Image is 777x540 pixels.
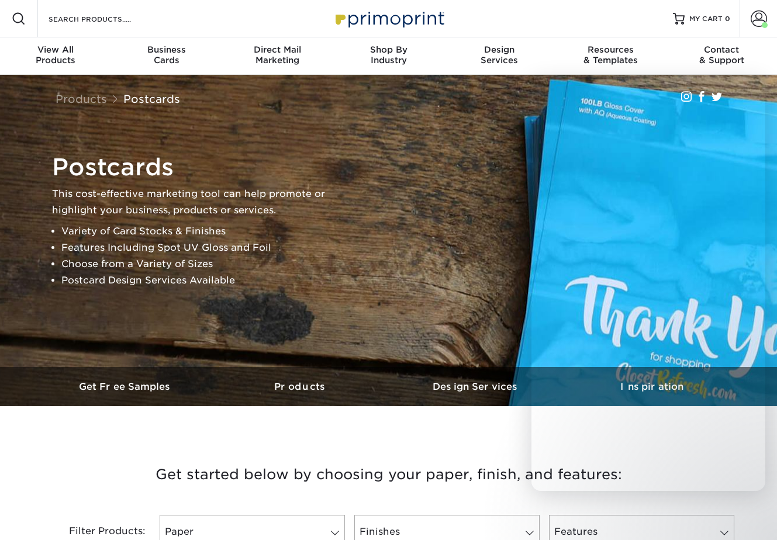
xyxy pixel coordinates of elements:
span: Business [111,44,222,55]
span: Shop By [333,44,444,55]
div: & Templates [555,44,666,65]
a: Shop ByIndustry [333,37,444,75]
li: Choose from a Variety of Sizes [61,256,344,272]
a: Design Services [389,367,564,406]
h3: Products [213,381,389,392]
a: Get Free Samples [38,367,213,406]
h3: Design Services [389,381,564,392]
a: DesignServices [444,37,555,75]
input: SEARCH PRODUCTS..... [47,12,161,26]
a: Products [56,92,107,105]
p: This cost-effective marketing tool can help promote or highlight your business, products or servi... [52,186,344,219]
a: Postcards [123,92,180,105]
span: MY CART [689,14,723,24]
span: Design [444,44,555,55]
div: Industry [333,44,444,65]
a: Direct MailMarketing [222,37,333,75]
li: Variety of Card Stocks & Finishes [61,223,344,240]
span: 0 [725,15,730,23]
a: Contact& Support [666,37,777,75]
h1: Postcards [52,153,344,181]
li: Features Including Spot UV Gloss and Foil [61,240,344,256]
div: Cards [111,44,222,65]
h3: Get Free Samples [38,381,213,392]
a: Resources& Templates [555,37,666,75]
span: Resources [555,44,666,55]
a: Products [213,367,389,406]
div: & Support [666,44,777,65]
span: Direct Mail [222,44,333,55]
li: Postcard Design Services Available [61,272,344,289]
h3: Get started below by choosing your paper, finish, and features: [47,448,731,501]
div: Services [444,44,555,65]
span: Contact [666,44,777,55]
iframe: To enrich screen reader interactions, please activate Accessibility in Grammarly extension settings [531,79,765,491]
img: Primoprint [330,6,447,31]
iframe: Intercom live chat [737,500,765,528]
div: Marketing [222,44,333,65]
a: BusinessCards [111,37,222,75]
